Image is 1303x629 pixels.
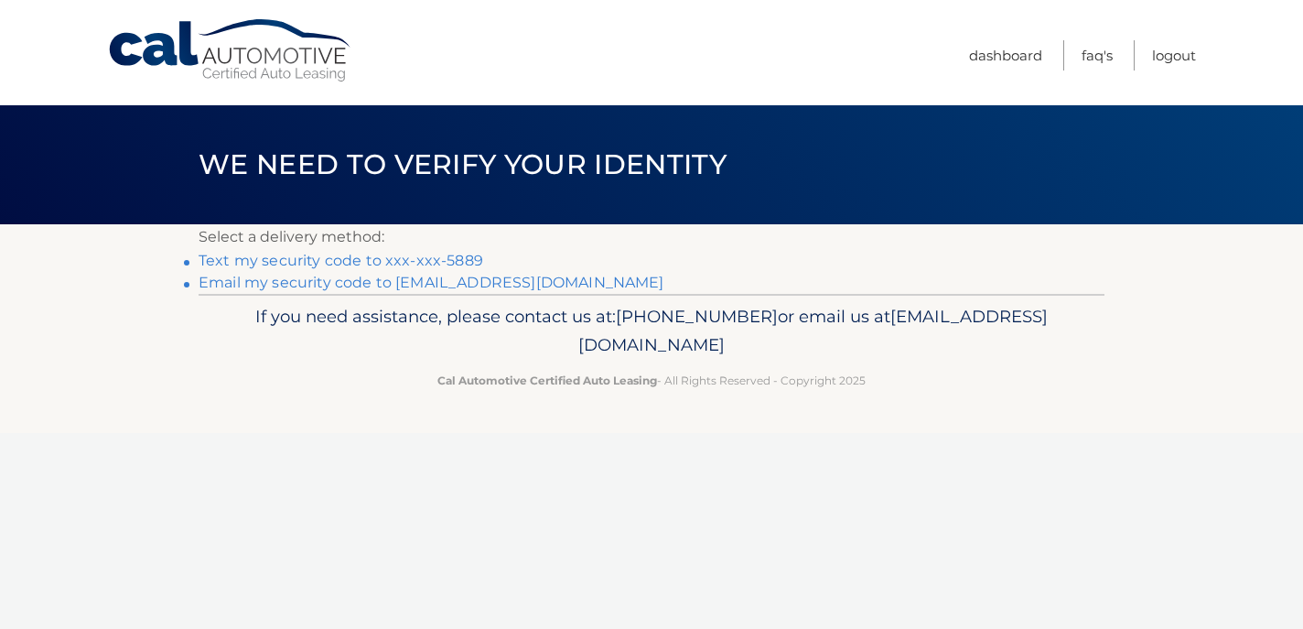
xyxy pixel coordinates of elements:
a: Cal Automotive [107,18,354,83]
a: Email my security code to [EMAIL_ADDRESS][DOMAIN_NAME] [199,274,664,291]
p: Select a delivery method: [199,224,1104,250]
a: FAQ's [1082,40,1113,70]
a: Text my security code to xxx-xxx-5889 [199,252,483,269]
span: [PHONE_NUMBER] [616,306,778,327]
span: We need to verify your identity [199,147,727,181]
p: - All Rights Reserved - Copyright 2025 [210,371,1093,390]
a: Logout [1152,40,1196,70]
strong: Cal Automotive Certified Auto Leasing [437,374,657,387]
p: If you need assistance, please contact us at: or email us at [210,302,1093,361]
a: Dashboard [969,40,1042,70]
